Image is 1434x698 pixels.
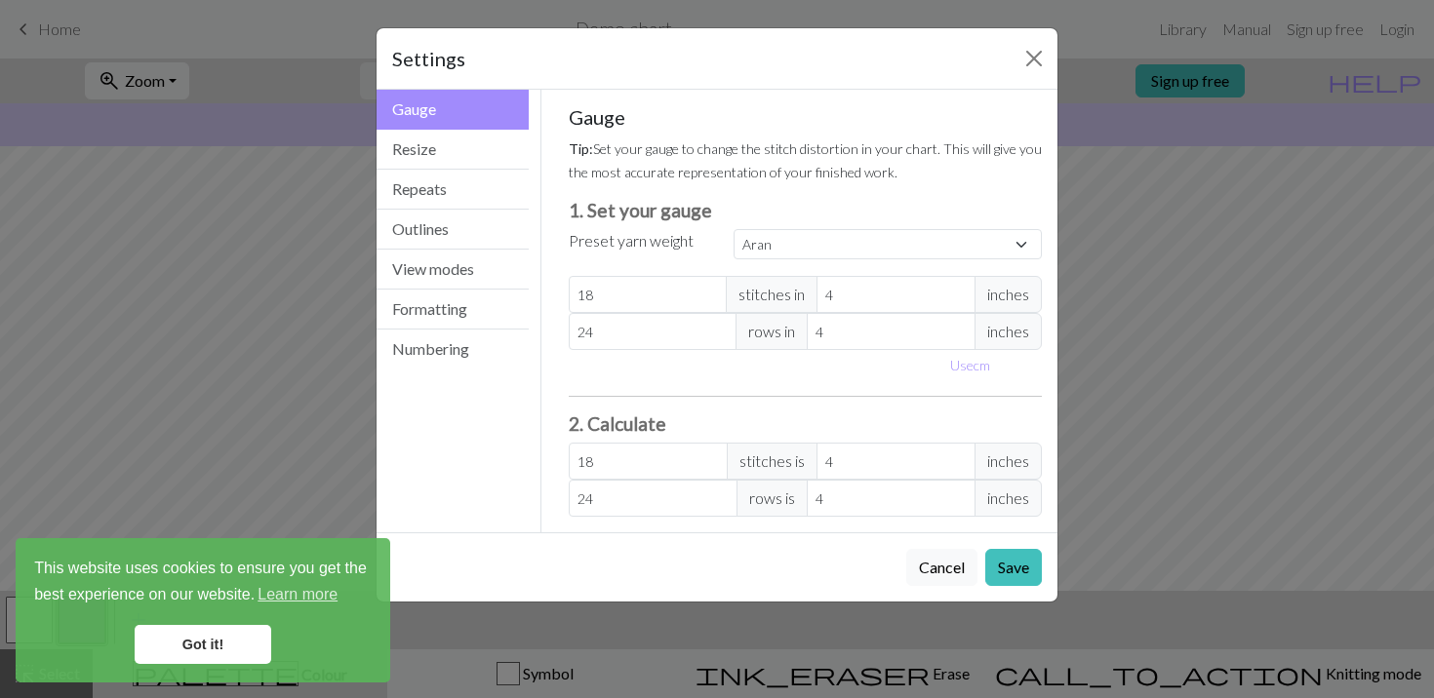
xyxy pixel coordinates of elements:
[975,313,1042,350] span: inches
[392,44,465,73] h5: Settings
[255,580,340,609] a: learn more about cookies
[377,250,529,290] button: View modes
[377,330,529,368] button: Numbering
[726,276,817,313] span: stitches in
[569,229,694,252] label: Preset yarn weight
[377,290,529,330] button: Formatting
[736,313,808,350] span: rows in
[975,276,1042,313] span: inches
[16,538,390,682] div: cookieconsent
[569,105,1043,129] h5: Gauge
[569,412,1043,435] h3: 2. Calculate
[34,557,372,609] span: This website uses cookies to ensure you get the best experience on our website.
[569,199,1043,221] h3: 1. Set your gauge
[377,170,529,210] button: Repeats
[975,443,1042,480] span: inches
[975,480,1042,517] span: inches
[377,90,529,130] button: Gauge
[377,210,529,250] button: Outlines
[569,140,593,157] strong: Tip:
[906,549,977,586] button: Cancel
[941,350,999,380] button: Usecm
[569,140,1042,180] small: Set your gauge to change the stitch distortion in your chart. This will give you the most accurat...
[1018,43,1050,74] button: Close
[377,130,529,170] button: Resize
[737,480,808,517] span: rows is
[135,625,271,664] a: dismiss cookie message
[985,549,1042,586] button: Save
[727,443,817,480] span: stitches is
